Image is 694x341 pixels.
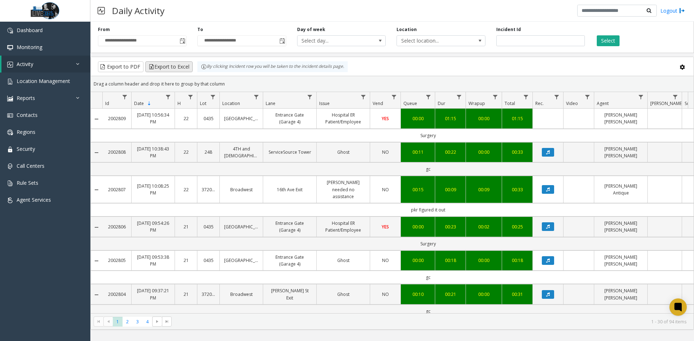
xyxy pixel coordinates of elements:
[552,92,562,102] a: Rec. Filter Menu
[599,254,643,267] a: [PERSON_NAME] [PERSON_NAME]
[599,145,643,159] a: [PERSON_NAME] [PERSON_NAME]
[267,186,312,193] a: 16th Ave Exit
[267,220,312,233] a: Entrance Gate (Garage 4)
[224,257,258,264] a: [GEOGRAPHIC_DATA]
[267,287,312,301] a: [PERSON_NAME] St Exit
[405,257,430,264] a: 00:00
[91,150,102,156] a: Collapse Details
[438,100,445,106] span: Dur
[197,61,348,72] div: By clicking Incident row you will be taken to the incident details page.
[374,149,396,156] a: NO
[107,115,127,122] a: 2002809
[17,44,42,51] span: Monitoring
[440,186,461,193] a: 00:09
[397,26,417,33] label: Location
[405,115,430,122] div: 00:00
[405,291,430,298] div: 00:10
[382,291,389,297] span: NO
[470,223,497,230] div: 00:02
[382,187,389,193] span: NO
[506,291,528,298] div: 00:31
[321,220,365,233] a: Hospital ER Patient/Employee
[7,79,13,84] img: 'icon'
[359,92,368,102] a: Issue Filter Menu
[222,100,240,106] span: Location
[424,92,433,102] a: Queue Filter Menu
[17,179,38,186] span: Rule Sets
[134,100,144,106] span: Date
[107,257,127,264] a: 2002805
[7,113,13,118] img: 'icon'
[374,115,396,122] a: YES
[120,92,130,102] a: Id Filter Menu
[506,149,528,156] div: 00:33
[470,257,497,264] a: 00:00
[136,254,170,267] a: [DATE] 09:53:38 PM
[107,186,127,193] a: 2002807
[17,78,70,84] span: Location Management
[17,112,38,118] span: Contacts
[224,291,258,298] a: Broadwest
[650,100,683,106] span: [PERSON_NAME]
[7,163,13,169] img: 'icon'
[7,147,13,152] img: 'icon'
[202,223,215,230] a: 0435
[136,287,170,301] a: [DATE] 09:37:21 PM
[179,149,193,156] a: 22
[98,2,105,19] img: pageIcon
[179,115,193,122] a: 22
[470,149,497,156] div: 00:00
[202,291,215,298] a: 372030
[405,149,430,156] a: 00:11
[224,115,258,122] a: [GEOGRAPHIC_DATA]
[107,291,127,298] a: 2002804
[136,145,170,159] a: [DATE] 10:38:43 PM
[177,100,181,106] span: H
[186,92,196,102] a: H Filter Menu
[179,291,193,298] a: 21
[252,92,261,102] a: Location Filter Menu
[599,183,643,196] a: [PERSON_NAME] Antique
[278,36,286,46] span: Toggle popup
[470,186,497,193] a: 00:09
[583,92,592,102] a: Video Filter Menu
[179,223,193,230] a: 21
[17,196,51,203] span: Agent Services
[179,186,193,193] a: 22
[297,26,325,33] label: Day of week
[107,223,127,230] a: 2002806
[107,149,127,156] a: 2002808
[405,186,430,193] a: 00:15
[108,2,168,19] h3: Daily Activity
[91,92,694,313] div: Data table
[382,257,389,263] span: NO
[7,180,13,186] img: 'icon'
[440,257,461,264] div: 00:18
[267,149,312,156] a: ServiceSource Tower
[7,197,13,203] img: 'icon'
[405,223,430,230] a: 00:00
[440,115,461,122] a: 01:15
[176,319,686,325] kendo-pager-info: 1 - 30 of 94 items
[145,61,193,72] button: Export to Excel
[599,112,643,125] a: [PERSON_NAME] [PERSON_NAME]
[200,100,206,106] span: Lot
[490,92,500,102] a: Wrapup Filter Menu
[470,115,497,122] a: 00:00
[305,92,315,102] a: Lane Filter Menu
[321,291,365,298] a: Ghost
[506,186,528,193] a: 00:33
[136,220,170,233] a: [DATE] 09:54:26 PM
[179,257,193,264] a: 21
[373,100,383,106] span: Vend
[506,257,528,264] div: 00:18
[91,187,102,193] a: Collapse Details
[597,35,620,46] button: Select
[382,115,389,122] span: YES
[496,26,521,33] label: Incident Id
[133,317,142,327] span: Page 3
